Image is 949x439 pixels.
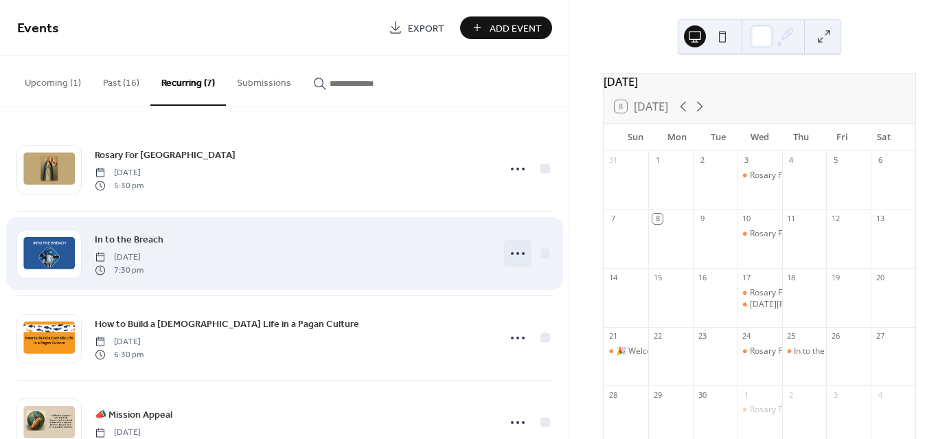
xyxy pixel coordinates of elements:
div: 4 [786,155,797,166]
div: 24 [742,331,752,341]
div: 13 [875,214,885,224]
div: 12 [830,214,841,224]
a: Export [378,16,455,39]
div: Rosary For Canada [738,228,782,240]
div: 1 [742,390,752,400]
div: 6 [875,155,885,166]
span: 📣 Mission Appeal [95,408,172,423]
div: 18 [786,272,797,282]
div: 7 [608,214,618,224]
span: Export [408,21,444,36]
button: Add Event [460,16,552,39]
div: 4 [875,390,885,400]
span: In to the Breach [95,233,163,247]
span: Events [17,15,59,42]
div: Fri [821,124,862,151]
div: 23 [697,331,707,341]
a: Rosary For [GEOGRAPHIC_DATA] [95,147,236,163]
div: 17 [742,272,752,282]
div: 5 [830,155,841,166]
div: 29 [652,390,663,400]
div: 26 [830,331,841,341]
div: 27 [875,331,885,341]
div: 9 [697,214,707,224]
div: 19 [830,272,841,282]
a: 📣 Mission Appeal [95,407,172,423]
div: Rosary For [GEOGRAPHIC_DATA] [750,346,876,357]
button: Recurring (7) [150,56,226,106]
div: In to the Breach [794,346,854,357]
div: Rosary For Canada [738,170,782,181]
div: 1 [652,155,663,166]
div: Thu [780,124,821,151]
div: Mon [656,124,697,151]
div: 28 [608,390,618,400]
div: Saint Michael Catholic Men's Speaker Series [738,299,782,311]
div: Rosary For Canada [738,346,782,357]
button: Upcoming (1) [14,56,92,104]
div: Rosary For [GEOGRAPHIC_DATA] [750,228,876,240]
div: 🎉 Welcome Sunday [604,346,648,357]
span: [DATE] [95,251,144,264]
div: 3 [830,390,841,400]
div: 14 [608,272,618,282]
div: 15 [652,272,663,282]
a: In to the Breach [95,232,163,247]
span: 7:30 pm [95,264,144,276]
div: 2 [697,155,707,166]
div: Tue [698,124,739,151]
div: Sat [863,124,904,151]
div: Rosary For [GEOGRAPHIC_DATA] [750,170,876,181]
div: 8 [652,214,663,224]
div: Wed [739,124,780,151]
div: 22 [652,331,663,341]
span: 6:30 pm [95,348,144,361]
div: 10 [742,214,752,224]
div: Rosary For [GEOGRAPHIC_DATA] [750,404,876,416]
div: Rosary For [GEOGRAPHIC_DATA] [750,287,876,299]
span: 5:30 pm [95,179,144,192]
span: Rosary For [GEOGRAPHIC_DATA] [95,148,236,163]
div: 2 [786,390,797,400]
button: Submissions [226,56,302,104]
div: 16 [697,272,707,282]
div: [DATE] [604,74,915,90]
div: 21 [608,331,618,341]
div: 30 [697,390,707,400]
div: Rosary For Canada [738,287,782,299]
button: Past (16) [92,56,150,104]
div: 25 [786,331,797,341]
div: Rosary For Canada [738,404,782,416]
span: Add Event [490,21,542,36]
span: [DATE] [95,167,144,179]
div: 20 [875,272,885,282]
span: [DATE] [95,427,141,439]
div: In to the Breach [782,346,827,357]
div: 🎉 Welcome [DATE] [616,346,693,357]
a: How to Build a [DEMOGRAPHIC_DATA] Life in a Pagan Culture [95,316,359,332]
div: 31 [608,155,618,166]
span: How to Build a [DEMOGRAPHIC_DATA] Life in a Pagan Culture [95,317,359,332]
div: 11 [786,214,797,224]
div: 3 [742,155,752,166]
span: [DATE] [95,336,144,348]
div: Sun [615,124,656,151]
